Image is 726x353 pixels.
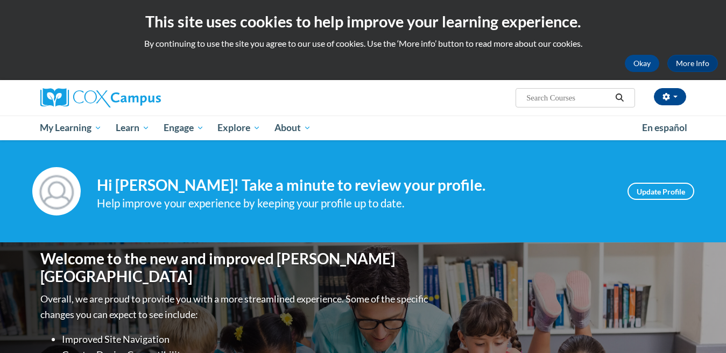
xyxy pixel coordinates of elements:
[33,116,109,140] a: My Learning
[667,55,718,72] a: More Info
[62,332,431,347] li: Improved Site Navigation
[40,250,431,286] h1: Welcome to the new and improved [PERSON_NAME][GEOGRAPHIC_DATA]
[116,121,150,134] span: Learn
[97,176,611,194] h4: Hi [PERSON_NAME]! Take a minute to review your profile.
[611,91,628,104] button: Search
[109,116,157,140] a: Learn
[40,121,102,134] span: My Learning
[40,291,431,322] p: Overall, we are proud to provide you with a more streamlined experience. Some of the specific cha...
[8,11,718,32] h2: This site uses cookies to help improve your learning experience.
[525,91,611,104] input: Search Courses
[8,38,718,49] p: By continuing to use the site you agree to our use of cookies. Use the ‘More info’ button to read...
[210,116,267,140] a: Explore
[32,167,81,215] img: Profile Image
[635,117,694,139] a: En español
[642,122,687,133] span: En español
[97,194,611,212] div: Help improve your experience by keeping your profile up to date.
[628,183,694,200] a: Update Profile
[274,121,311,134] span: About
[157,116,211,140] a: Engage
[164,121,204,134] span: Engage
[217,121,260,134] span: Explore
[40,88,161,107] img: Cox Campus
[40,88,245,107] a: Cox Campus
[24,116,702,140] div: Main menu
[267,116,318,140] a: About
[625,55,659,72] button: Okay
[654,88,686,105] button: Account Settings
